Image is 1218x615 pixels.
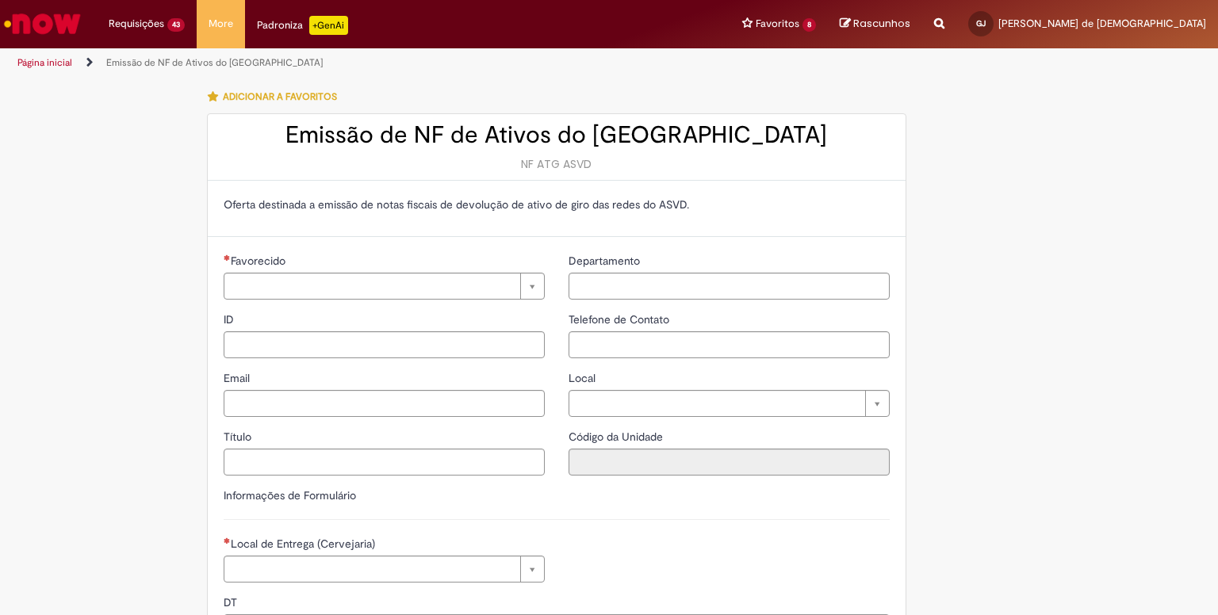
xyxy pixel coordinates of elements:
[207,80,346,113] button: Adicionar a Favoritos
[224,156,890,172] div: NF ATG ASVD
[224,488,356,502] label: Informações de Formulário
[840,17,910,32] a: Rascunhos
[224,312,237,327] span: ID
[569,429,666,445] label: Somente leitura - Código da Unidade
[569,254,643,268] span: Departamento
[569,312,672,327] span: Telefone de Contato
[167,18,185,32] span: 43
[224,331,545,358] input: ID
[109,16,164,32] span: Requisições
[569,390,890,417] a: Limpar campo Local
[569,371,599,385] span: Local
[224,595,240,609] span: Somente leitura - DT
[569,273,890,300] input: Departamento
[224,254,231,261] span: Necessários
[976,18,986,29] span: GJ
[106,56,323,69] a: Emissão de NF de Ativos do [GEOGRAPHIC_DATA]
[224,449,545,476] input: Título
[569,449,890,476] input: Código da Unidade
[756,16,799,32] span: Favoritos
[224,537,231,544] span: Necessários
[209,16,233,32] span: More
[802,18,816,32] span: 8
[224,371,253,385] span: Email
[569,430,666,444] span: Somente leitura - Código da Unidade
[224,273,545,300] a: Limpar campo Favorecido
[224,197,890,212] p: Oferta destinada a emissão de notas fiscais de devolução de ativo de giro das redes do ASVD.
[224,390,545,417] input: Email
[257,16,348,35] div: Padroniza
[12,48,800,78] ul: Trilhas de página
[224,556,545,583] a: Limpar campo Local de Entrega (Cervejaria)
[569,331,890,358] input: Telefone de Contato
[224,430,255,444] span: Título
[998,17,1206,30] span: [PERSON_NAME] de [DEMOGRAPHIC_DATA]
[223,90,337,103] span: Adicionar a Favoritos
[224,122,890,148] h2: Emissão de NF de Ativos do [GEOGRAPHIC_DATA]
[231,537,378,551] span: Necessários - Local de Entrega (Cervejaria)
[231,254,289,268] span: Necessários - Favorecido
[17,56,72,69] a: Página inicial
[309,16,348,35] p: +GenAi
[853,16,910,31] span: Rascunhos
[2,8,83,40] img: ServiceNow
